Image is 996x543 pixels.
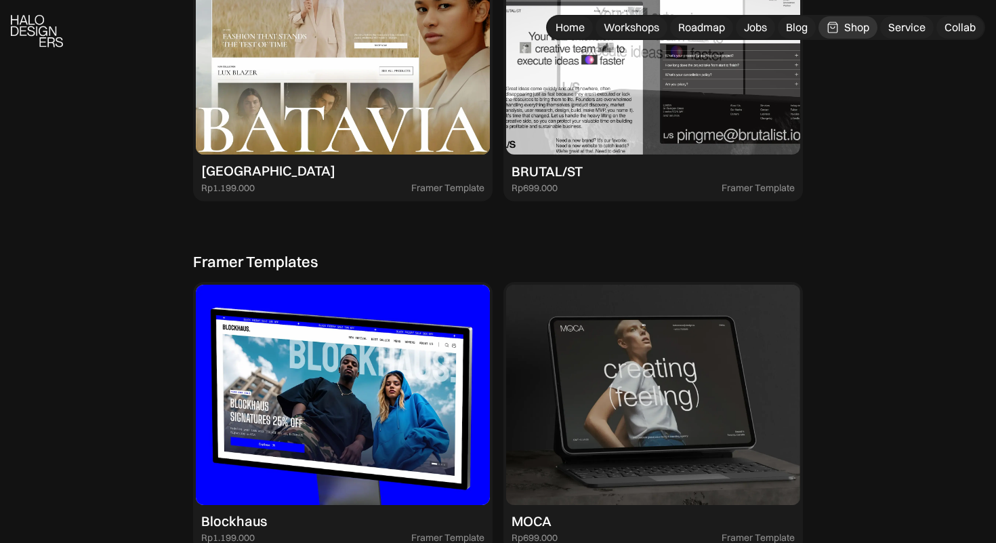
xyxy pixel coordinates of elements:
[596,16,667,39] a: Workshops
[888,20,926,35] div: Service
[604,20,659,35] div: Workshops
[512,182,558,194] div: Rp699.000
[201,163,335,179] div: [GEOGRAPHIC_DATA]
[880,16,934,39] a: Service
[193,253,318,270] div: Framer Templates
[945,20,976,35] div: Collab
[744,20,767,35] div: Jobs
[201,513,267,529] div: Blockhaus
[512,163,583,180] div: BRUTAL/ST
[678,20,725,35] div: Roadmap
[512,513,552,529] div: MOCA
[411,182,484,194] div: Framer Template
[547,16,593,39] a: Home
[844,20,869,35] div: Shop
[778,16,816,39] a: Blog
[556,20,585,35] div: Home
[786,20,808,35] div: Blog
[736,16,775,39] a: Jobs
[936,16,984,39] a: Collab
[670,16,733,39] a: Roadmap
[722,182,795,194] div: Framer Template
[201,182,255,194] div: Rp1.199.000
[818,16,877,39] a: Shop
